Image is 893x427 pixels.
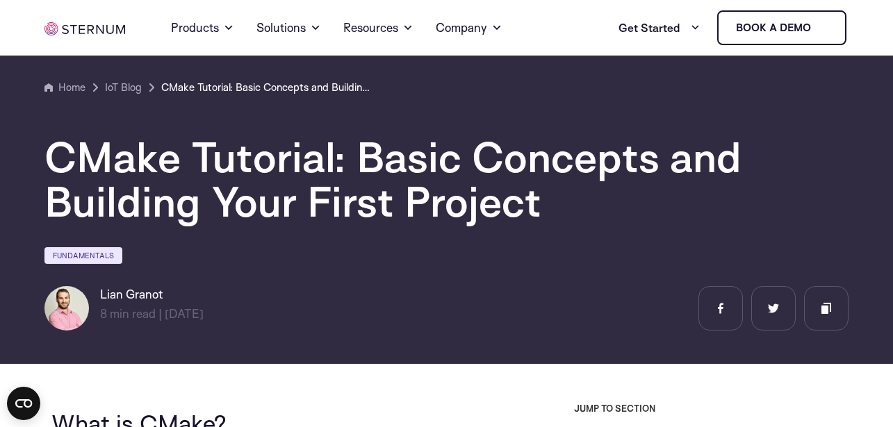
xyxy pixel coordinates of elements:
[100,286,204,303] h6: Lian Granot
[44,286,89,330] img: Lian Granot
[574,403,849,414] h3: JUMP TO SECTION
[100,306,107,321] span: 8
[161,79,370,96] a: CMake Tutorial: Basic Concepts and Building Your First Project
[817,22,828,33] img: sternum iot
[44,79,85,96] a: Home
[717,10,846,45] a: Book a demo
[100,306,162,321] span: min read |
[44,135,849,224] h1: CMake Tutorial: Basic Concepts and Building Your First Project
[436,3,502,53] a: Company
[105,79,142,96] a: IoT Blog
[7,387,40,420] button: Open CMP widget
[44,247,122,264] a: Fundamentals
[618,14,701,42] a: Get Started
[256,3,321,53] a: Solutions
[171,3,234,53] a: Products
[343,3,413,53] a: Resources
[44,22,125,35] img: sternum iot
[165,306,204,321] span: [DATE]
